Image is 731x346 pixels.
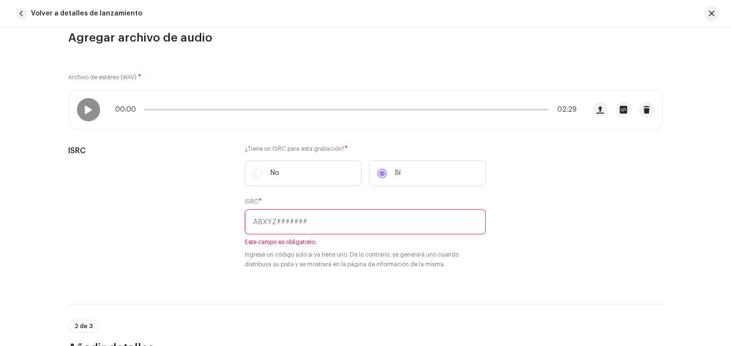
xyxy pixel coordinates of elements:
[270,168,279,178] p: No
[69,30,663,45] h3: Agregar archivo de audio
[245,198,262,205] label: ISRC
[245,209,486,234] input: ABXYZ#######
[245,145,486,153] label: ¿Tiene un ISRC para esta grabación?
[245,238,486,246] span: Este campo es obligatorio.
[69,145,230,157] h5: ISRC
[395,168,401,178] p: Sí
[245,250,486,269] small: Ingrese un código solo si ya tiene uno. De lo contrario, se generará uno cuando distribuya su pis...
[552,106,577,114] span: 02:29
